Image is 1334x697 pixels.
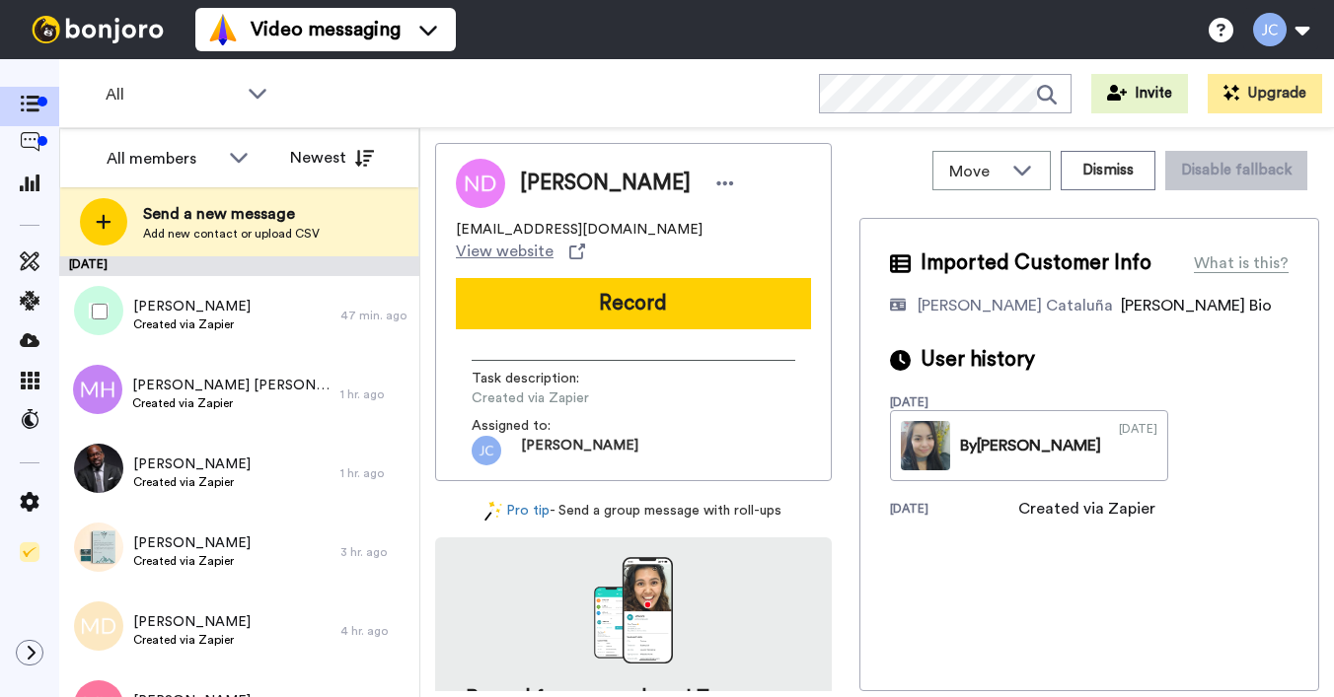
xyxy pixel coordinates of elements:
[340,465,409,481] div: 1 hr. ago
[472,416,610,436] span: Assigned to:
[520,169,691,198] span: [PERSON_NAME]
[73,365,122,414] img: mh.png
[890,410,1168,481] a: By[PERSON_NAME][DATE]
[921,345,1035,375] span: User history
[74,444,123,493] img: 45cb789c-4a4f-42ea-9ecb-c04fd62077ee.jpg
[133,454,251,474] span: [PERSON_NAME]
[74,601,123,651] img: md.png
[1091,74,1188,113] button: Invite
[275,138,389,177] button: Newest
[132,376,331,395] span: [PERSON_NAME] [PERSON_NAME]
[133,533,251,553] span: [PERSON_NAME]
[143,226,320,242] span: Add new contact or upload CSV
[1208,74,1322,113] button: Upgrade
[59,256,419,276] div: [DATE]
[890,394,1018,410] div: [DATE]
[1165,151,1307,190] button: Disable fallback
[340,308,409,323] div: 47 min. ago
[1119,421,1157,470] div: [DATE]
[133,474,251,490] span: Created via Zapier
[133,316,251,332] span: Created via Zapier
[340,386,409,402] div: 1 hr. ago
[74,523,123,572] img: 0c24b5ca-1f23-468d-a691-541a839aa9ad.jpg
[106,83,238,106] span: All
[435,501,832,522] div: - Send a group message with roll-ups
[251,16,401,43] span: Video messaging
[207,14,239,45] img: vm-color.svg
[472,369,610,388] span: Task description :
[456,240,554,263] span: View website
[1061,151,1155,190] button: Dismiss
[20,542,39,562] img: Checklist.svg
[340,544,409,560] div: 3 hr. ago
[921,248,1151,278] span: Imported Customer Info
[960,434,1101,457] div: By [PERSON_NAME]
[521,436,638,465] span: [PERSON_NAME]
[1121,298,1272,314] span: [PERSON_NAME] Bio
[484,501,502,522] img: magic-wand.svg
[901,421,950,470] img: bef71b50-c131-4565-ac11-1aa106861178-thumb.jpg
[472,436,501,465] img: jc.png
[456,220,703,240] span: [EMAIL_ADDRESS][DOMAIN_NAME]
[456,278,811,329] button: Record
[456,240,585,263] a: View website
[133,553,251,569] span: Created via Zapier
[918,294,1113,317] div: [PERSON_NAME] Cataluña
[133,297,251,316] span: [PERSON_NAME]
[1018,497,1155,521] div: Created via Zapier
[107,147,219,171] div: All members
[484,501,550,522] a: Pro tip
[133,632,251,648] span: Created via Zapier
[1194,251,1289,275] div: What is this?
[340,623,409,639] div: 4 hr. ago
[472,388,659,408] span: Created via Zapier
[133,612,251,632] span: [PERSON_NAME]
[143,202,320,226] span: Send a new message
[24,16,172,43] img: bj-logo-header-white.svg
[949,160,1002,183] span: Move
[594,557,673,663] img: download
[456,159,505,208] img: Image of Natalie Denning
[132,395,331,411] span: Created via Zapier
[890,501,1018,521] div: [DATE]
